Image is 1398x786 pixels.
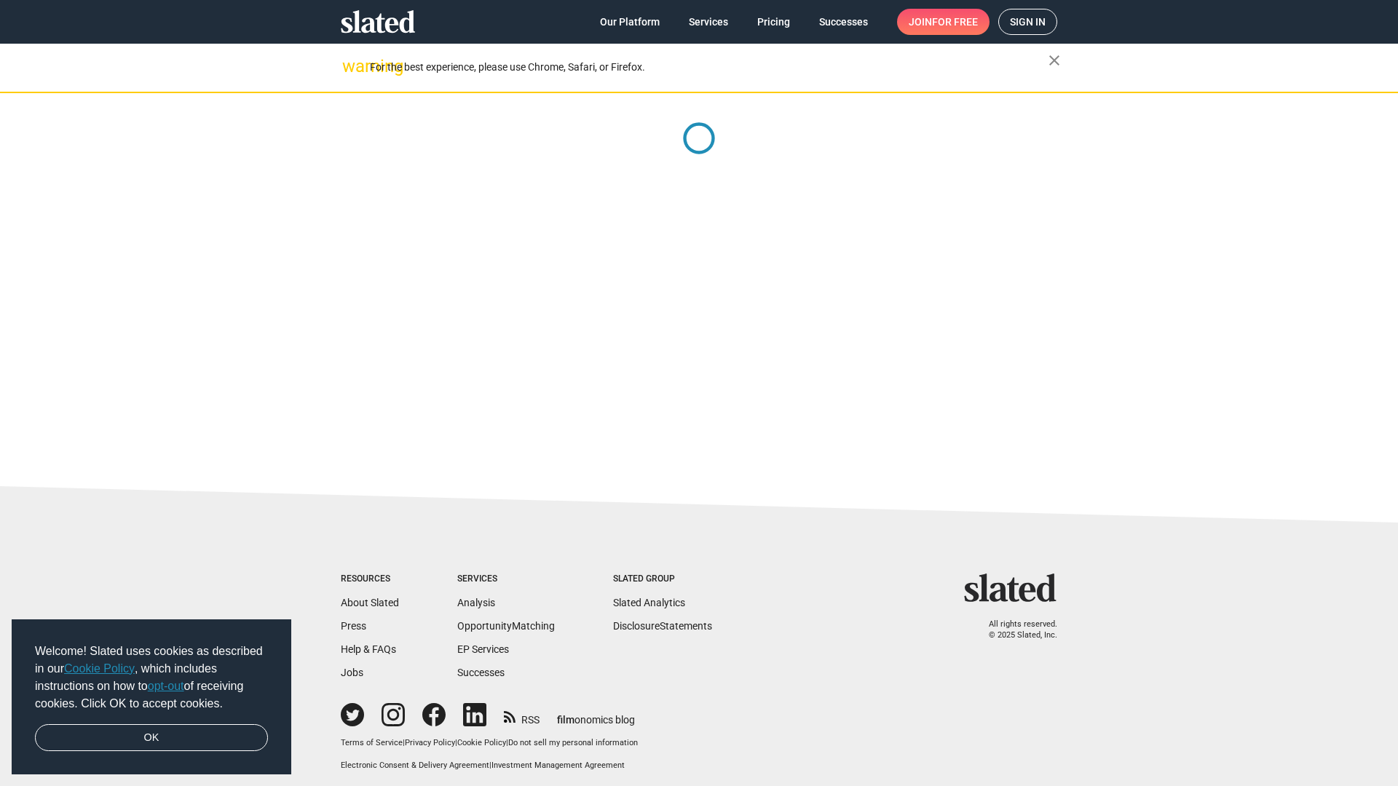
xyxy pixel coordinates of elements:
[613,597,685,608] a: Slated Analytics
[613,620,712,632] a: DisclosureStatements
[457,667,505,678] a: Successes
[35,724,268,752] a: dismiss cookie message
[932,9,978,35] span: for free
[689,9,728,35] span: Services
[457,573,555,585] div: Services
[148,680,184,692] a: opt-out
[757,9,790,35] span: Pricing
[370,57,1048,77] div: For the best experience, please use Chrome, Safari, or Firefox.
[557,714,574,726] span: film
[613,573,712,585] div: Slated Group
[974,619,1057,640] p: All rights reserved. © 2025 Slated, Inc.
[807,9,880,35] a: Successes
[35,643,268,712] span: Welcome! Slated uses cookies as described in our , which includes instructions on how to of recei...
[455,738,457,747] span: |
[998,9,1057,35] a: Sign in
[64,662,135,675] a: Cookie Policy
[1010,9,1046,34] span: Sign in
[457,738,506,747] a: Cookie Policy
[341,573,399,585] div: Resources
[457,597,495,608] a: Analysis
[457,620,555,632] a: OpportunityMatching
[677,9,740,35] a: Services
[405,738,455,747] a: Privacy Policy
[491,761,625,770] a: Investment Management Agreement
[341,620,366,632] a: Press
[897,9,990,35] a: Joinfor free
[341,597,399,608] a: About Slated
[600,9,660,35] span: Our Platform
[1046,52,1063,69] mat-icon: close
[341,738,403,747] a: Terms of Service
[12,619,291,775] div: cookieconsent
[504,704,540,727] a: RSS
[341,667,363,678] a: Jobs
[341,643,396,655] a: Help & FAQs
[557,702,635,727] a: filmonomics blog
[819,9,868,35] span: Successes
[457,643,509,655] a: EP Services
[403,738,405,747] span: |
[588,9,671,35] a: Our Platform
[508,738,638,749] button: Do not sell my personal information
[342,57,360,75] mat-icon: warning
[746,9,802,35] a: Pricing
[341,761,489,770] a: Electronic Consent & Delivery Agreement
[909,9,978,35] span: Join
[506,738,508,747] span: |
[489,761,491,770] span: |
